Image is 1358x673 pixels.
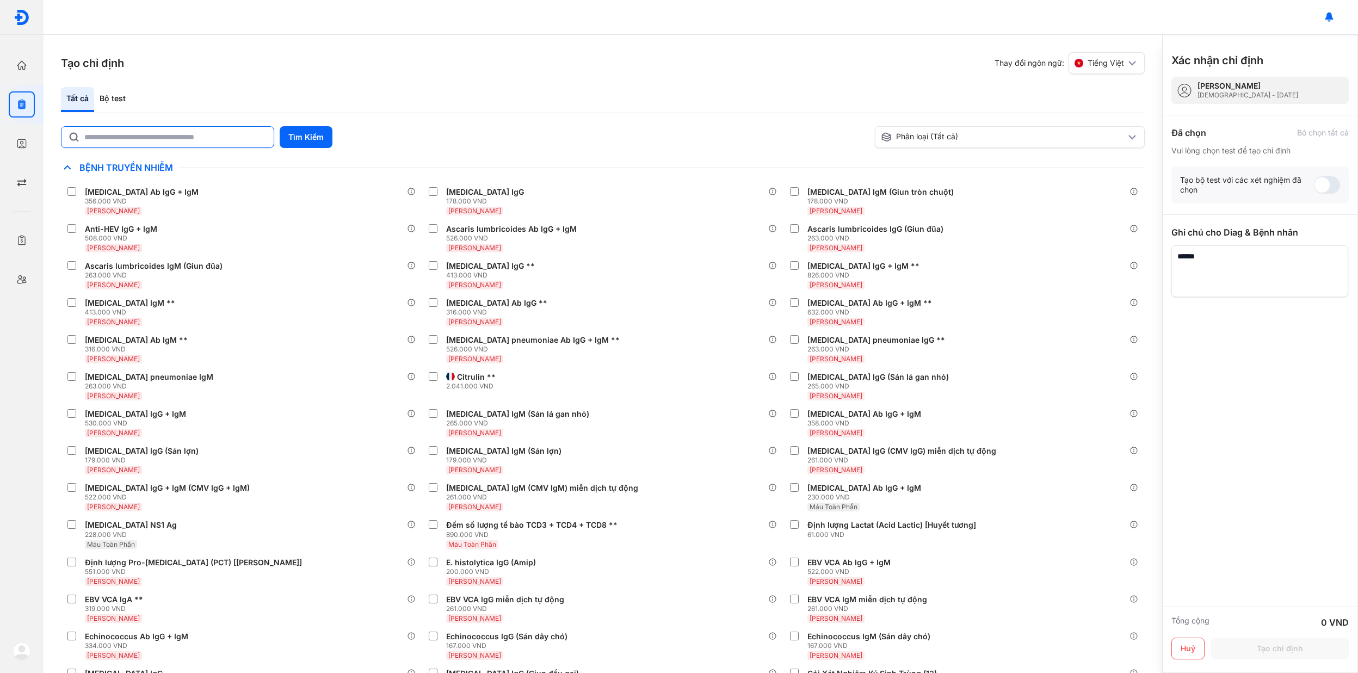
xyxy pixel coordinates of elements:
span: [PERSON_NAME] [810,207,862,215]
div: 263.000 VND [807,234,948,243]
div: Tất cả [61,87,94,112]
div: [MEDICAL_DATA] IgG (Sán lợn) [85,446,199,456]
img: logo [13,643,30,660]
span: Máu Toàn Phần [448,540,496,548]
span: [PERSON_NAME] [87,318,140,326]
div: [MEDICAL_DATA] IgM (CMV IgM) miễn dịch tự động [446,483,638,493]
span: [PERSON_NAME] [448,207,501,215]
div: [MEDICAL_DATA] pneumoniae IgM [85,372,213,382]
span: [PERSON_NAME] [87,281,140,289]
div: EBV VCA Ab IgG + IgM [807,558,891,567]
img: logo [14,9,30,26]
div: Bộ test [94,87,131,112]
div: 261.000 VND [807,604,931,613]
div: Tổng cộng [1171,616,1209,629]
div: Ascaris lumbricoides IgG (Giun đũa) [807,224,943,234]
span: [PERSON_NAME] [448,429,501,437]
div: 2.041.000 VND [446,382,500,391]
div: [MEDICAL_DATA] IgM ** [85,298,175,308]
div: Định lượng Pro-[MEDICAL_DATA] (PCT) [[PERSON_NAME]] [85,558,302,567]
div: 551.000 VND [85,567,306,576]
span: [PERSON_NAME] [87,651,140,659]
div: 316.000 VND [85,345,192,354]
div: 178.000 VND [807,197,958,206]
div: 413.000 VND [85,308,180,317]
div: 522.000 VND [85,493,254,502]
div: [MEDICAL_DATA] IgG + IgM (CMV IgG + IgM) [85,483,250,493]
div: 526.000 VND [446,234,581,243]
div: 263.000 VND [807,345,949,354]
div: [MEDICAL_DATA] Ab IgG + IgM [85,187,199,197]
span: [PERSON_NAME] [87,392,140,400]
h3: Xác nhận chỉ định [1171,53,1263,68]
div: 265.000 VND [446,419,594,428]
div: [MEDICAL_DATA] IgM (Giun tròn chuột) [807,187,954,197]
button: Huỷ [1171,638,1205,659]
div: 263.000 VND [85,382,218,391]
span: [PERSON_NAME] [448,503,501,511]
span: [PERSON_NAME] [448,577,501,585]
div: 179.000 VND [85,456,203,465]
span: [PERSON_NAME] [448,651,501,659]
span: [PERSON_NAME] [87,244,140,252]
span: [PERSON_NAME] [448,281,501,289]
div: 167.000 VND [807,641,935,650]
div: 413.000 VND [446,271,539,280]
span: [PERSON_NAME] [87,355,140,363]
span: [PERSON_NAME] [810,466,862,474]
div: 319.000 VND [85,604,147,613]
div: Tạo bộ test với các xét nghiệm đã chọn [1180,175,1314,195]
div: Citrulin ** [457,372,496,382]
span: [PERSON_NAME] [810,392,862,400]
div: 526.000 VND [446,345,624,354]
div: 230.000 VND [807,493,925,502]
div: 263.000 VND [85,271,227,280]
span: [PERSON_NAME] [810,429,862,437]
div: Anti-HEV IgG + IgM [85,224,157,234]
div: [PERSON_NAME] [1197,81,1298,91]
span: [PERSON_NAME] [810,614,862,622]
div: 265.000 VND [807,382,953,391]
div: 522.000 VND [807,567,895,576]
span: [PERSON_NAME] [87,577,140,585]
span: [PERSON_NAME] [448,466,501,474]
div: Ascaris lumbricoides IgM (Giun đũa) [85,261,223,271]
div: EBV VCA IgM miễn dịch tự động [807,595,927,604]
div: [MEDICAL_DATA] pneumoniae Ab IgG + IgM ** [446,335,620,345]
div: Echinococcus IgG (Sán dây chó) [446,632,567,641]
div: Echinococcus IgM (Sán dây chó) [807,632,930,641]
div: [MEDICAL_DATA] IgM (Sán lợn) [446,446,561,456]
div: 316.000 VND [446,308,552,317]
div: Định lượng Lactat (Acid Lactic) [Huyết tương] [807,520,976,530]
span: [PERSON_NAME] [810,244,862,252]
div: [MEDICAL_DATA] IgG [446,187,524,197]
span: [PERSON_NAME] [448,244,501,252]
div: 334.000 VND [85,641,193,650]
div: [MEDICAL_DATA] IgG + IgM ** [807,261,919,271]
div: [MEDICAL_DATA] IgM (Sán lá gan nhỏ) [446,409,589,419]
div: [MEDICAL_DATA] NS1 Ag [85,520,177,530]
div: 261.000 VND [446,493,643,502]
div: 632.000 VND [807,308,936,317]
div: [MEDICAL_DATA] Ab IgM ** [85,335,188,345]
div: [MEDICAL_DATA] Ab IgG + IgM ** [807,298,932,308]
div: Ascaris lumbricoides Ab IgG + IgM [446,224,577,234]
div: Phân loại (Tất cả) [881,132,1126,143]
span: [PERSON_NAME] [448,318,501,326]
div: 167.000 VND [446,641,572,650]
div: 826.000 VND [807,271,924,280]
div: Bỏ chọn tất cả [1297,128,1349,138]
span: [PERSON_NAME] [448,614,501,622]
span: [PERSON_NAME] [87,207,140,215]
div: 200.000 VND [446,567,540,576]
div: [MEDICAL_DATA] Ab IgG + IgM [807,409,921,419]
div: 228.000 VND [85,530,181,539]
button: Tìm Kiếm [280,126,332,148]
div: [MEDICAL_DATA] pneumoniae IgG ** [807,335,945,345]
span: [PERSON_NAME] [810,318,862,326]
div: 178.000 VND [446,197,528,206]
span: Bệnh Truyền Nhiễm [74,162,178,173]
span: [PERSON_NAME] [810,281,862,289]
div: [MEDICAL_DATA] IgG + IgM [85,409,186,419]
div: 530.000 VND [85,419,190,428]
